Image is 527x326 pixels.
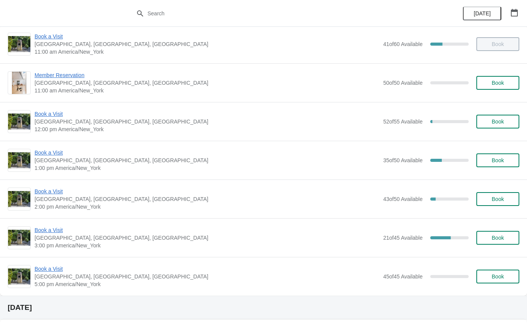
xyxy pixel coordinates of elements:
span: [GEOGRAPHIC_DATA], [GEOGRAPHIC_DATA], [GEOGRAPHIC_DATA] [35,234,379,242]
span: 21 of 45 Available [383,235,423,241]
span: 41 of 60 Available [383,41,423,47]
span: 1:00 pm America/New_York [35,164,379,172]
span: [GEOGRAPHIC_DATA], [GEOGRAPHIC_DATA], [GEOGRAPHIC_DATA] [35,79,379,87]
img: Member Reservation | The Noguchi Museum, 33rd Road, Queens, NY, USA | 11:00 am America/New_York [12,72,27,94]
span: 3:00 pm America/New_York [35,242,379,249]
span: [GEOGRAPHIC_DATA], [GEOGRAPHIC_DATA], [GEOGRAPHIC_DATA] [35,273,379,280]
span: [GEOGRAPHIC_DATA], [GEOGRAPHIC_DATA], [GEOGRAPHIC_DATA] [35,156,379,164]
span: [GEOGRAPHIC_DATA], [GEOGRAPHIC_DATA], [GEOGRAPHIC_DATA] [35,118,379,125]
span: 11:00 am America/New_York [35,48,379,56]
span: 52 of 55 Available [383,119,423,125]
span: Book [492,196,504,202]
span: 43 of 50 Available [383,196,423,202]
img: Book a Visit | The Noguchi Museum, 33rd Road, Queens, NY, USA | 12:00 pm America/New_York [8,114,30,130]
span: Book a Visit [35,33,379,40]
img: Book a Visit | The Noguchi Museum, 33rd Road, Queens, NY, USA | 5:00 pm America/New_York [8,268,30,285]
span: Book [492,119,504,125]
img: Book a Visit | The Noguchi Museum, 33rd Road, Queens, NY, USA | 1:00 pm America/New_York [8,152,30,168]
span: [GEOGRAPHIC_DATA], [GEOGRAPHIC_DATA], [GEOGRAPHIC_DATA] [35,195,379,203]
span: Book [492,235,504,241]
button: Book [476,153,519,167]
span: 45 of 45 Available [383,273,423,280]
button: [DATE] [463,7,501,20]
button: Book [476,115,519,128]
button: Book [476,231,519,245]
span: Book a Visit [35,265,379,273]
span: Book [492,80,504,86]
span: Book a Visit [35,149,379,156]
img: Book a Visit | The Noguchi Museum, 33rd Road, Queens, NY, USA | 3:00 pm America/New_York [8,230,30,246]
span: Book a Visit [35,110,379,118]
span: [DATE] [474,10,491,16]
span: 5:00 pm America/New_York [35,280,379,288]
input: Search [147,7,395,20]
span: 35 of 50 Available [383,157,423,163]
img: Book a Visit | The Noguchi Museum, 33rd Road, Queens, NY, USA | 11:00 am America/New_York [8,36,30,52]
span: Book [492,157,504,163]
span: 50 of 50 Available [383,80,423,86]
span: 2:00 pm America/New_York [35,203,379,211]
span: Book [492,273,504,280]
img: Book a Visit | The Noguchi Museum, 33rd Road, Queens, NY, USA | 2:00 pm America/New_York [8,191,30,207]
span: Book a Visit [35,188,379,195]
span: Book a Visit [35,226,379,234]
button: Book [476,270,519,283]
span: [GEOGRAPHIC_DATA], [GEOGRAPHIC_DATA], [GEOGRAPHIC_DATA] [35,40,379,48]
span: Member Reservation [35,71,379,79]
button: Book [476,192,519,206]
button: Book [476,76,519,90]
h2: [DATE] [8,304,519,311]
span: 11:00 am America/New_York [35,87,379,94]
span: 12:00 pm America/New_York [35,125,379,133]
